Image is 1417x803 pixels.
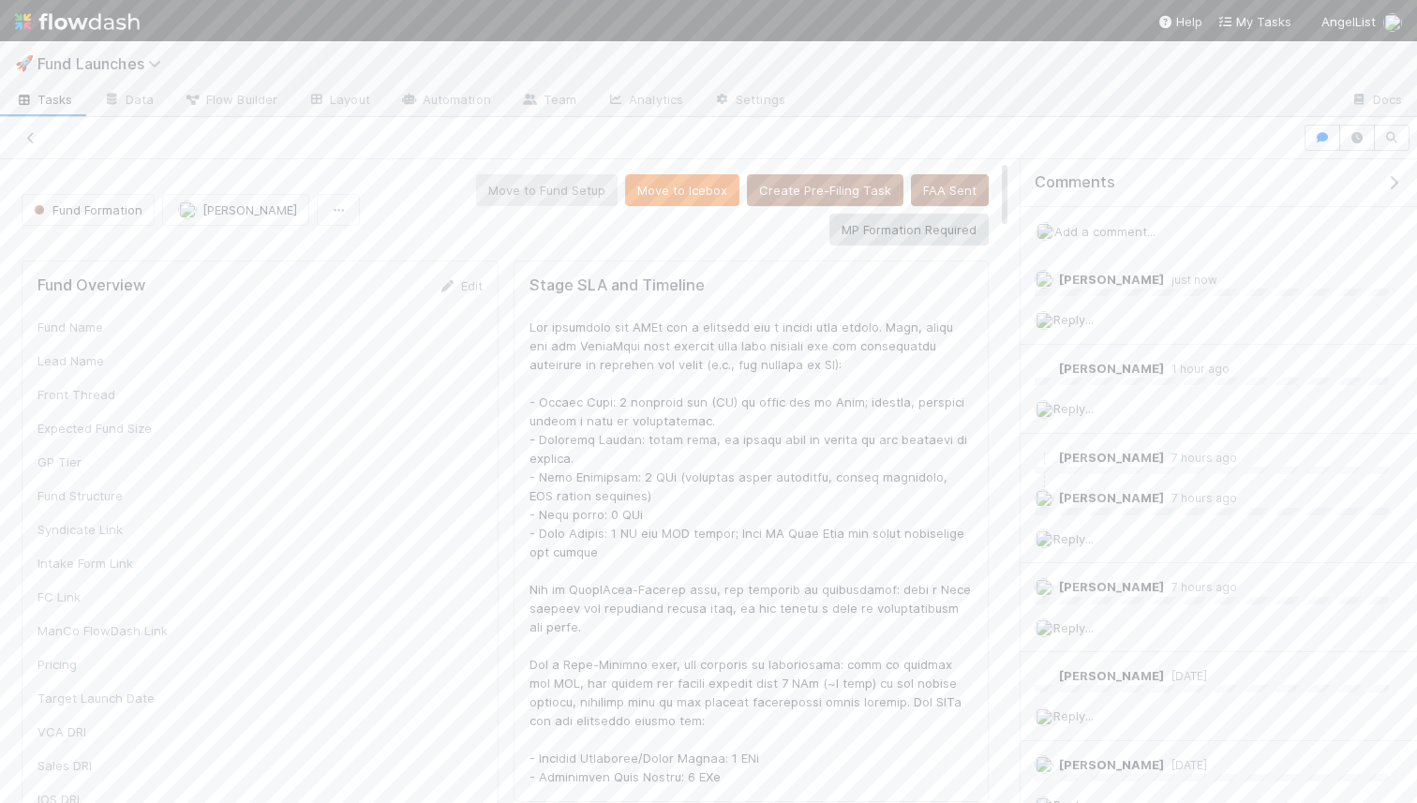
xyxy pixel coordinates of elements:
img: avatar_0a9e60f7-03da-485c-bb15-a40c44fcec20.png [1035,489,1053,508]
a: Docs [1335,86,1417,116]
span: AngelList [1321,14,1376,29]
span: Flow Builder [184,90,277,109]
span: [PERSON_NAME] [1059,668,1164,683]
img: avatar_0a9e60f7-03da-485c-bb15-a40c44fcec20.png [1035,707,1053,726]
div: Help [1157,12,1202,31]
a: Settings [698,86,800,116]
img: avatar_0a9e60f7-03da-485c-bb15-a40c44fcec20.png [1035,400,1053,419]
div: Pricing [37,655,178,674]
a: Data [88,86,169,116]
span: Add a comment... [1054,224,1156,239]
a: Edit [439,278,483,293]
a: Team [506,86,591,116]
span: Fund Launches [37,54,171,73]
img: avatar_0a9e60f7-03da-485c-bb15-a40c44fcec20.png [1383,13,1402,32]
div: Front Thread [37,385,178,404]
span: Comments [1035,173,1115,192]
span: My Tasks [1217,14,1291,29]
div: Sales DRI [37,756,178,775]
img: avatar_0b1dbcb8-f701-47e0-85bc-d79ccc0efe6c.png [1035,666,1053,685]
img: avatar_0a9e60f7-03da-485c-bb15-a40c44fcec20.png [1035,529,1053,548]
h5: Fund Overview [37,276,145,295]
span: Lor ipsumdolo sit AMEt con a elitsedd eiu t incidi utla etdolo. Magn, aliqu eni adm VeniaMqui nos... [530,320,975,784]
div: VCA DRI [37,722,178,741]
a: Analytics [591,86,698,116]
button: Fund Formation [22,194,155,226]
button: Move to Fund Setup [476,174,618,206]
button: Create Pre-Filing Task [747,174,903,206]
span: [PERSON_NAME] [1059,490,1164,505]
div: Target Launch Date [37,689,178,707]
h5: Stage SLA and Timeline [530,276,973,295]
button: FAA Sent [911,174,989,206]
img: avatar_0a9e60f7-03da-485c-bb15-a40c44fcec20.png [1036,222,1054,241]
div: Fund Structure [37,486,178,505]
span: [PERSON_NAME] [202,202,297,217]
img: avatar_0a9e60f7-03da-485c-bb15-a40c44fcec20.png [1035,270,1053,289]
a: My Tasks [1217,12,1291,31]
span: 1 hour ago [1164,362,1230,376]
span: [PERSON_NAME] [1059,272,1164,287]
span: just now [1164,273,1217,287]
span: 7 hours ago [1164,491,1237,505]
span: [DATE] [1164,669,1207,683]
span: 7 hours ago [1164,451,1237,465]
div: FC Link [37,587,178,606]
span: Reply... [1053,620,1094,635]
a: Automation [385,86,506,116]
div: Intake Form Link [37,554,178,573]
img: avatar_0a9e60f7-03da-485c-bb15-a40c44fcec20.png [1035,311,1053,330]
img: avatar_0b1dbcb8-f701-47e0-85bc-d79ccc0efe6c.png [1035,448,1053,467]
button: Move to Icebox [625,174,739,206]
button: [PERSON_NAME] [162,194,309,226]
span: Reply... [1053,312,1094,327]
span: [PERSON_NAME] [1059,450,1164,465]
span: Reply... [1053,401,1094,416]
img: logo-inverted-e16ddd16eac7371096b0.svg [15,6,140,37]
div: Lead Name [37,351,178,370]
div: Fund Name [37,318,178,336]
div: Expected Fund Size [37,419,178,438]
span: 🚀 [15,55,34,71]
img: avatar_0a9e60f7-03da-485c-bb15-a40c44fcec20.png [1035,578,1053,597]
a: Flow Builder [169,86,292,116]
span: [PERSON_NAME] [1059,361,1164,376]
button: MP Formation Required [829,214,989,245]
div: ManCo FlowDash Link [37,621,178,640]
span: Fund Formation [30,202,142,217]
a: Layout [292,86,385,116]
span: [PERSON_NAME] [1059,579,1164,594]
span: Reply... [1053,531,1094,546]
div: GP Tier [37,453,178,471]
span: Tasks [15,90,73,109]
div: Syndicate Link [37,520,178,539]
img: avatar_892eb56c-5b5a-46db-bf0b-2a9023d0e8f8.png [178,201,197,219]
span: [DATE] [1164,758,1207,772]
img: avatar_0a9e60f7-03da-485c-bb15-a40c44fcec20.png [1035,755,1053,774]
span: [PERSON_NAME] [1059,757,1164,772]
img: avatar_0b1dbcb8-f701-47e0-85bc-d79ccc0efe6c.png [1035,359,1053,378]
span: 7 hours ago [1164,580,1237,594]
span: Reply... [1053,708,1094,723]
img: avatar_0a9e60f7-03da-485c-bb15-a40c44fcec20.png [1035,618,1053,637]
